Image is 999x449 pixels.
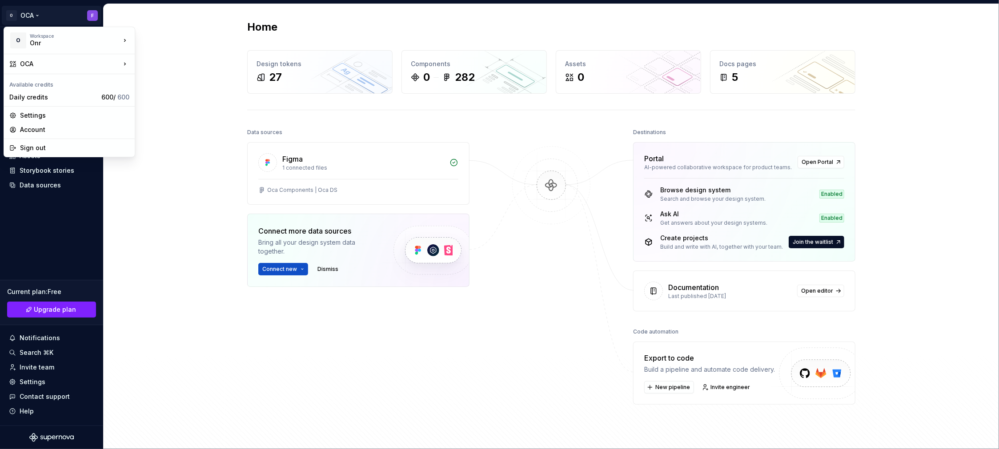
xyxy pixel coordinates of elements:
[30,33,120,39] div: Workspace
[10,32,26,48] div: O
[101,93,129,101] span: 600 /
[20,125,129,134] div: Account
[20,60,120,68] div: OCA
[9,93,98,102] div: Daily credits
[117,93,129,101] span: 600
[6,76,133,90] div: Available credits
[30,39,105,48] div: Onr
[20,143,129,152] div: Sign out
[20,111,129,120] div: Settings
